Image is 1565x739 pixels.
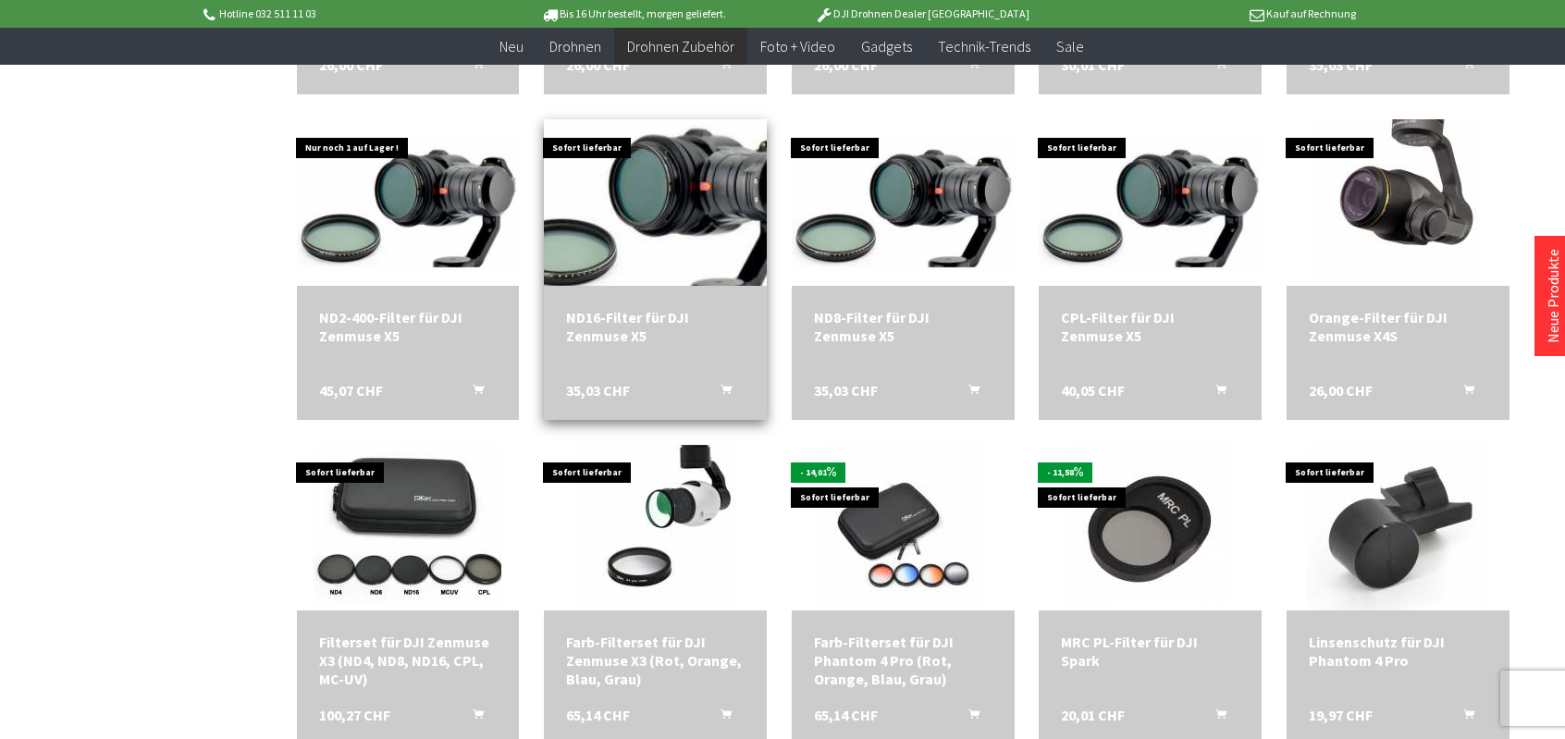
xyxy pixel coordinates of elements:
[848,28,925,66] a: Gadgets
[450,706,495,730] button: In den Warenkorb
[778,3,1066,25] p: DJI Drohnen Dealer [GEOGRAPHIC_DATA]
[938,37,1030,55] span: Technik-Trends
[566,308,745,345] div: ND16-Filter für DJI Zenmuse X5
[319,633,498,688] a: Filterset für DJI Zenmuse X3 (ND4, ND8, ND16, CPL, MC-UV) 100,27 CHF In den Warenkorb
[814,308,992,345] a: ND8-Filter für DJI Zenmuse X5 35,03 CHF In den Warenkorb
[814,706,878,724] span: 65,14 CHF
[536,28,614,66] a: Drohnen
[499,37,524,55] span: Neu
[698,381,743,405] button: In den Warenkorb
[314,444,501,610] img: Filterset für DJI Zenmuse X3 (ND4, ND8, ND16, CPL, MC-UV)
[1061,706,1125,724] span: 20,01 CHF
[319,308,498,345] div: ND2-400-Filter für DJI Zenmuse X5
[1067,444,1234,610] img: MRC PL-Filter für DJI Spark
[792,134,1015,270] img: ND8-Filter für DJI Zenmuse X5
[1043,28,1097,66] a: Sale
[1309,381,1373,400] span: 26,00 CHF
[814,381,878,400] span: 35,03 CHF
[1309,308,1487,345] div: Orange-Filter für DJI Zenmuse X4S
[1066,3,1355,25] p: Kauf auf Rechnung
[614,28,747,66] a: Drohnen Zubehör
[814,308,992,345] div: ND8-Filter für DJI Zenmuse X5
[925,28,1043,66] a: Technik-Trends
[1061,308,1239,345] a: CPL-Filter für DJI Zenmuse X5 40,05 CHF In den Warenkorb
[1309,706,1373,724] span: 19,97 CHF
[499,106,811,297] img: ND16-Filter für DJI Zenmuse X5
[549,37,601,55] span: Drohnen
[1061,381,1125,400] span: 40,05 CHF
[1544,249,1562,343] a: Neue Produkte
[450,55,495,80] button: In den Warenkorb
[487,28,536,66] a: Neu
[319,308,498,345] a: ND2-400-Filter für DJI Zenmuse X5 45,07 CHF In den Warenkorb
[566,381,630,400] span: 35,03 CHF
[814,633,992,688] a: Farb-Filterset für DJI Phantom 4 Pro (Rot, Orange, Blau, Grau) 65,14 CHF In den Warenkorb
[698,706,743,730] button: In den Warenkorb
[1193,706,1238,730] button: In den Warenkorb
[319,633,498,688] div: Filterset für DJI Zenmuse X3 (ND4, ND8, ND16, CPL, MC-UV)
[1193,55,1238,80] button: In den Warenkorb
[1309,633,1487,670] div: Linsenschutz für DJI Phantom 4 Pro
[1309,633,1487,670] a: Linsenschutz für DJI Phantom 4 Pro 19,97 CHF In den Warenkorb
[861,37,912,55] span: Gadgets
[1061,633,1239,670] div: MRC PL-Filter für DJI Spark
[760,37,835,55] span: Foto + Video
[747,28,848,66] a: Foto + Video
[1441,381,1485,405] button: In den Warenkorb
[319,381,383,400] span: 45,07 CHF
[1441,706,1485,730] button: In den Warenkorb
[1315,119,1482,286] img: Orange-Filter für DJI Zenmuse X4S
[566,308,745,345] a: ND16-Filter für DJI Zenmuse X5 35,03 CHF In den Warenkorb
[946,381,991,405] button: In den Warenkorb
[319,706,390,724] span: 100,27 CHF
[450,381,495,405] button: In den Warenkorb
[573,444,739,610] img: Farb-Filterset für DJI Zenmuse X3 (Rot, Orange, Blau, Grau)
[1061,308,1239,345] div: CPL-Filter für DJI Zenmuse X5
[1307,444,1489,610] img: Linsenschutz für DJI Phantom 4 Pro
[814,633,992,688] div: Farb-Filterset für DJI Phantom 4 Pro (Rot, Orange, Blau, Grau)
[946,55,991,80] button: In den Warenkorb
[1056,37,1084,55] span: Sale
[200,3,488,25] p: Hotline 032 511 11 03
[297,134,520,270] img: ND2-400-Filter für DJI Zenmuse X5
[698,55,743,80] button: In den Warenkorb
[946,706,991,730] button: In den Warenkorb
[566,633,745,688] a: Farb-Filterset für DJI Zenmuse X3 (Rot, Orange, Blau, Grau) 65,14 CHF In den Warenkorb
[1193,381,1238,405] button: In den Warenkorb
[566,633,745,688] div: Farb-Filterset für DJI Zenmuse X3 (Rot, Orange, Blau, Grau)
[819,444,986,610] img: Farb-Filterset für DJI Phantom 4 Pro (Rot, Orange, Blau, Grau)
[1309,308,1487,345] a: Orange-Filter für DJI Zenmuse X4S 26,00 CHF In den Warenkorb
[1061,633,1239,670] a: MRC PL-Filter für DJI Spark 20,01 CHF In den Warenkorb
[566,706,630,724] span: 65,14 CHF
[488,3,777,25] p: Bis 16 Uhr bestellt, morgen geliefert.
[1441,55,1485,80] button: In den Warenkorb
[627,37,734,55] span: Drohnen Zubehör
[1039,134,1262,270] img: CPL-Filter für DJI Zenmuse X5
